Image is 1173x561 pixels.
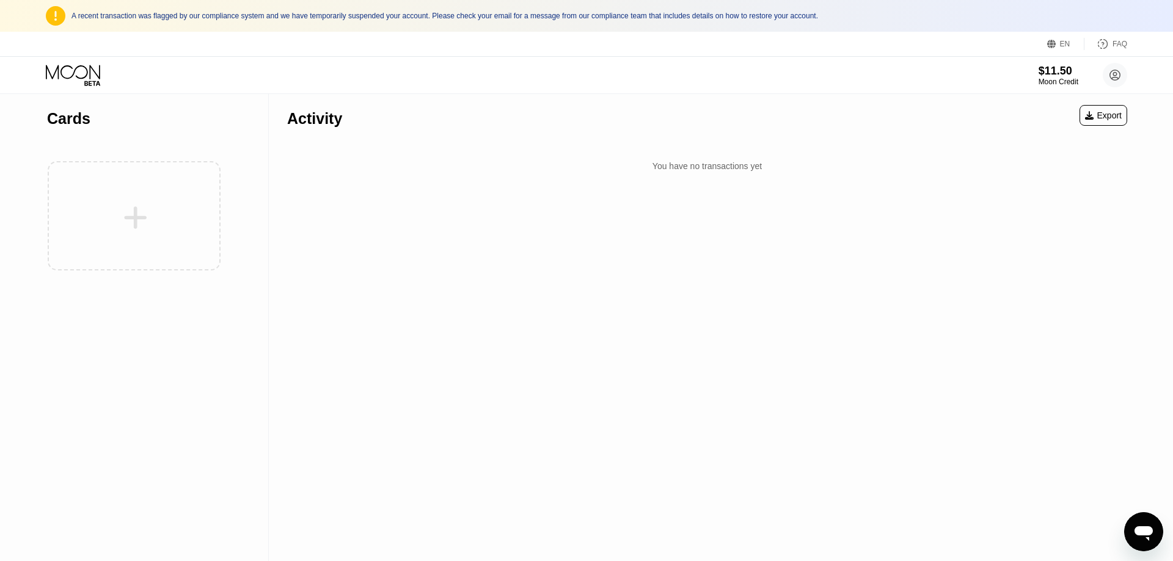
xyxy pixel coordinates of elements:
[1084,38,1127,50] div: FAQ
[1060,40,1070,48] div: EN
[71,12,1127,20] div: A recent transaction was flagged by our compliance system and we have temporarily suspended your ...
[1039,65,1078,86] div: $11.50Moon Credit
[287,155,1127,177] div: You have no transactions yet
[1113,40,1127,48] div: FAQ
[1124,512,1163,551] iframe: Button to launch messaging window
[1047,38,1084,50] div: EN
[1039,78,1078,86] div: Moon Credit
[287,110,342,128] div: Activity
[1080,105,1127,126] div: Export
[1039,65,1078,78] div: $11.50
[1085,110,1122,120] div: Export
[47,110,90,128] div: Cards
